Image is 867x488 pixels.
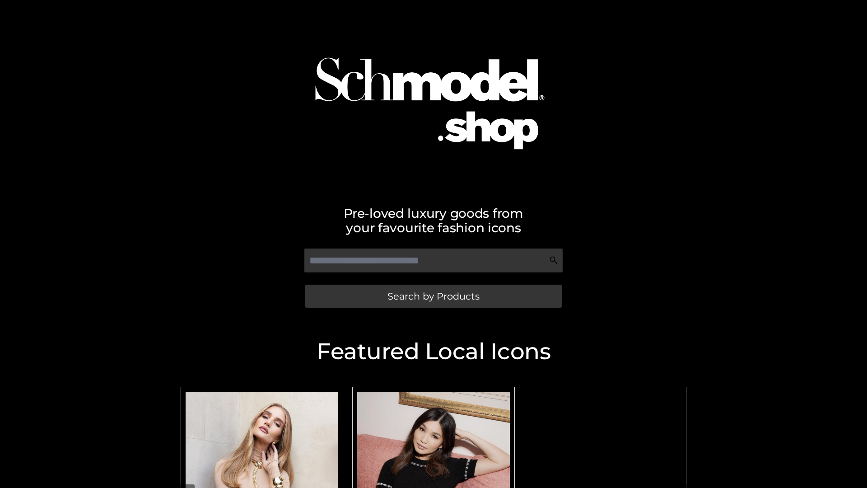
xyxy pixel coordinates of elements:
[549,256,558,265] img: Search Icon
[176,206,691,235] h2: Pre-loved luxury goods from your favourite fashion icons
[176,340,691,363] h2: Featured Local Icons​
[305,285,562,308] a: Search by Products
[387,291,480,301] span: Search by Products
